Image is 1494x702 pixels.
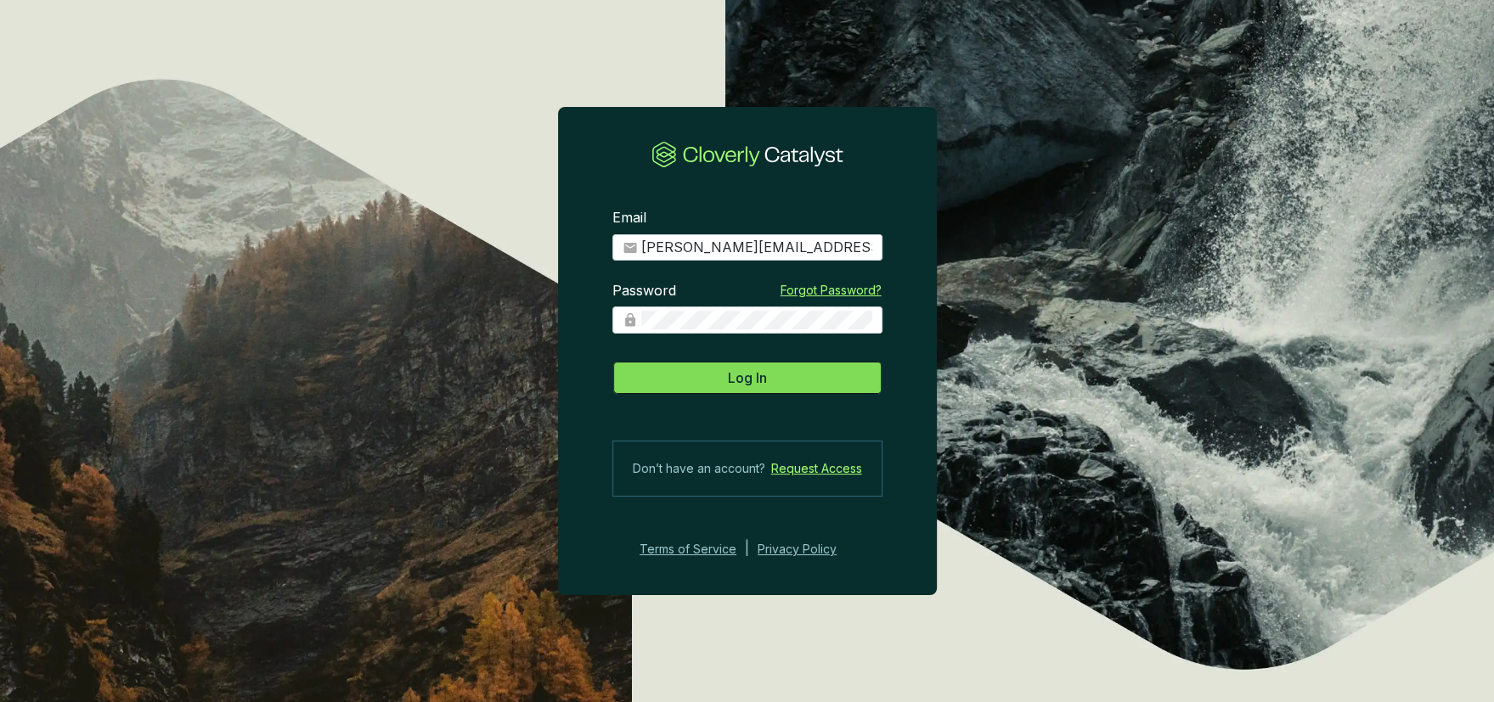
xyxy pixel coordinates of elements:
[641,311,873,329] input: Password
[612,361,882,395] button: Log In
[612,209,646,227] label: Email
[771,458,862,479] a: Request Access
[758,539,860,559] a: Privacy Policy
[633,458,765,479] span: Don’t have an account?
[728,368,767,388] span: Log In
[641,239,872,257] input: Email
[612,282,676,300] label: Password
[634,539,736,559] a: Terms of Service
[745,539,749,559] div: |
[781,282,882,299] a: Forgot Password?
